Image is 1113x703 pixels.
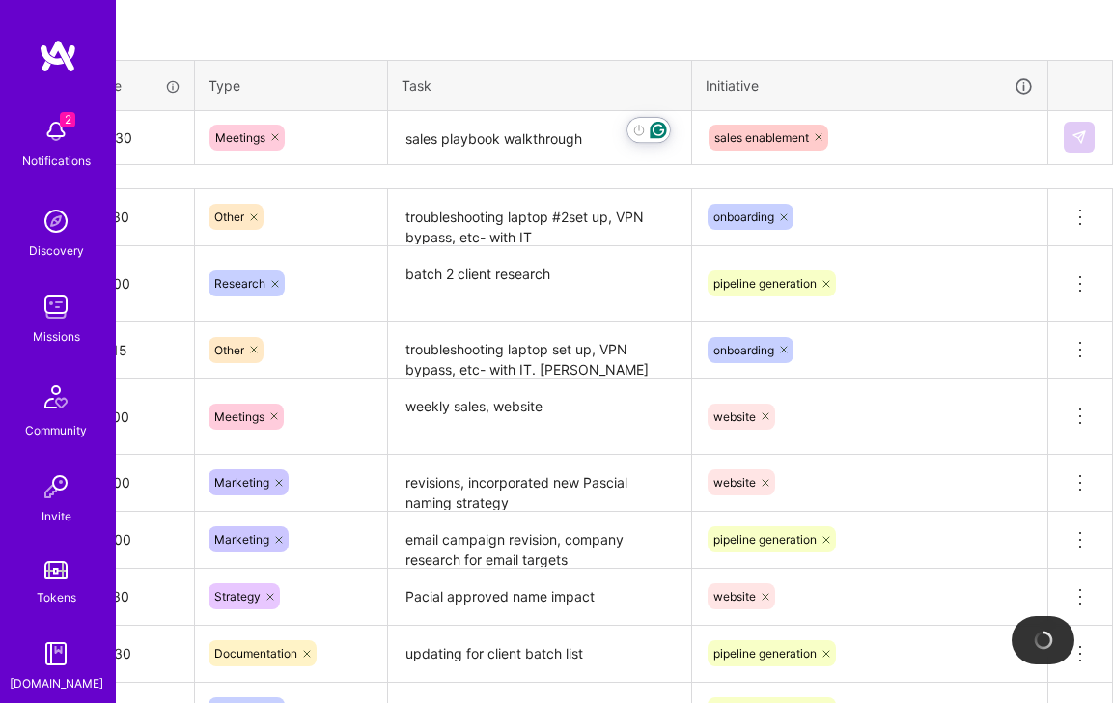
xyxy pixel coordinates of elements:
[42,506,71,526] div: Invite
[714,130,809,145] span: sales enablement
[390,628,689,681] textarea: updating for client batch list
[77,628,194,679] input: HH:MM
[78,112,193,163] input: HH:MM
[713,276,817,291] span: pipeline generation
[390,248,689,321] textarea: batch 2 client research
[37,634,75,673] img: guide book
[33,374,79,420] img: Community
[390,323,689,377] textarea: troubleshooting laptop set up, VPN bypass, etc- with IT. [PERSON_NAME] didn't work so had to get ...
[713,475,756,490] span: website
[25,420,87,440] div: Community
[1071,129,1087,145] img: Submit
[1034,631,1053,650] img: loading
[77,457,194,508] input: HH:MM
[37,112,75,151] img: bell
[1064,122,1097,153] div: null
[214,210,244,224] span: Other
[214,276,265,291] span: Research
[195,61,388,111] th: Type
[77,324,194,376] input: HH:MM
[388,61,692,111] th: Task
[91,75,181,96] div: Time
[77,191,194,242] input: HH:MM
[214,646,297,661] span: Documentation
[10,673,103,693] div: [DOMAIN_NAME]
[215,130,265,145] span: Meetings
[37,587,76,607] div: Tokens
[22,151,91,171] div: Notifications
[713,646,817,661] span: pipeline generation
[390,191,689,244] textarea: troubleshooting laptop #2set up, VPN bypass, etc- with IT
[214,343,244,357] span: Other
[214,475,269,490] span: Marketing
[706,74,1034,97] div: Initiative
[29,240,84,261] div: Discovery
[713,210,774,224] span: onboarding
[77,391,194,442] input: HH:MM
[390,571,689,624] textarea: Pacial approved name impact
[37,288,75,326] img: teamwork
[33,326,80,347] div: Missions
[77,571,194,622] input: HH:MM
[77,514,194,565] input: HH:MM
[390,113,689,164] textarea: To enrich screen reader interactions, please activate Accessibility in Grammarly extension settings
[390,380,689,453] textarea: weekly sales, website
[390,514,689,567] textarea: email campaign revision, company research for email targets
[390,457,689,510] textarea: revisions, incorporated new Pascial naming strategy
[214,589,261,604] span: Strategy
[713,409,756,424] span: website
[77,258,194,309] input: HH:MM
[60,112,75,127] span: 2
[37,467,75,506] img: Invite
[713,343,774,357] span: onboarding
[713,589,756,604] span: website
[713,532,817,547] span: pipeline generation
[44,561,68,579] img: tokens
[39,39,77,73] img: logo
[37,202,75,240] img: discovery
[214,532,269,547] span: Marketing
[214,409,264,424] span: Meetings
